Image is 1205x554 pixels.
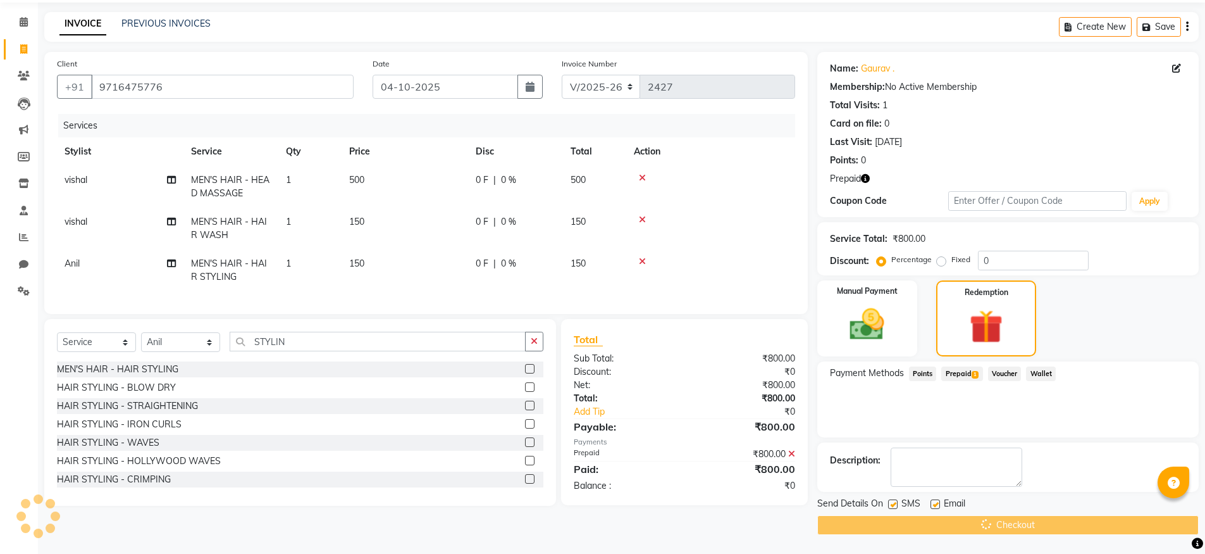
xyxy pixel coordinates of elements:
[1132,192,1168,211] button: Apply
[571,174,586,186] span: 500
[965,287,1008,298] label: Redemption
[959,306,1013,348] img: _gift.svg
[571,216,586,227] span: 150
[57,137,183,166] th: Stylist
[941,367,982,381] span: Prepaid
[893,232,925,246] div: ₹800.00
[684,352,805,365] div: ₹800.00
[684,462,805,477] div: ₹800.00
[286,258,291,269] span: 1
[861,62,894,75] a: Gaurav .
[183,137,278,166] th: Service
[286,174,291,186] span: 1
[493,257,496,270] span: |
[286,216,291,227] span: 1
[948,191,1127,211] input: Enter Offer / Coupon Code
[564,405,704,419] a: Add Tip
[564,352,684,365] div: Sub Total:
[882,99,887,112] div: 1
[817,497,883,513] span: Send Details On
[562,58,617,70] label: Invoice Number
[476,257,488,270] span: 0 F
[59,13,106,35] a: INVOICE
[830,255,869,268] div: Discount:
[830,154,858,167] div: Points:
[891,254,932,265] label: Percentage
[684,365,805,379] div: ₹0
[830,454,881,467] div: Description:
[684,448,805,461] div: ₹800.00
[57,381,176,394] div: HAIR STYLING - BLOW DRY
[830,194,949,208] div: Coupon Code
[349,174,364,186] span: 500
[574,437,794,448] div: Payments
[57,363,178,376] div: MEN'S HAIR - HAIR STYLING
[861,154,866,167] div: 0
[349,258,364,269] span: 150
[57,473,171,486] div: HAIR STYLING - CRIMPING
[830,62,858,75] div: Name:
[705,405,805,419] div: ₹0
[684,419,805,434] div: ₹800.00
[884,117,889,130] div: 0
[830,172,861,186] span: Prepaid
[830,135,872,149] div: Last Visit:
[875,135,902,149] div: [DATE]
[564,479,684,493] div: Balance :
[373,58,390,70] label: Date
[65,258,80,269] span: Anil
[278,137,342,166] th: Qty
[1137,17,1181,37] button: Save
[91,75,354,99] input: Search by Name/Mobile/Email/Code
[574,333,603,346] span: Total
[191,258,267,282] span: MEN'S HAIR - HAIR STYLING
[121,18,211,29] a: PREVIOUS INVOICES
[988,367,1022,381] span: Voucher
[1059,17,1132,37] button: Create New
[57,400,198,413] div: HAIR STYLING - STRAIGHTENING
[342,137,468,166] th: Price
[564,448,684,461] div: Prepaid
[626,137,795,166] th: Action
[830,80,885,94] div: Membership:
[951,254,970,265] label: Fixed
[191,216,267,241] span: MEN'S HAIR - HAIR WASH
[501,173,516,187] span: 0 %
[476,173,488,187] span: 0 F
[830,80,1186,94] div: No Active Membership
[65,174,87,186] span: vishal
[972,371,979,379] span: 1
[684,392,805,405] div: ₹800.00
[830,232,887,246] div: Service Total:
[476,215,488,229] span: 0 F
[684,479,805,493] div: ₹0
[839,305,895,344] img: _cash.svg
[901,497,920,513] span: SMS
[57,58,77,70] label: Client
[1026,367,1056,381] span: Wallet
[230,332,526,351] input: Search or Scan
[564,462,684,477] div: Paid:
[57,418,182,431] div: HAIR STYLING - IRON CURLS
[564,379,684,392] div: Net:
[830,99,880,112] div: Total Visits:
[65,216,87,227] span: vishal
[493,215,496,229] span: |
[830,367,904,380] span: Payment Methods
[501,215,516,229] span: 0 %
[830,117,882,130] div: Card on file:
[563,137,626,166] th: Total
[349,216,364,227] span: 150
[564,419,684,434] div: Payable:
[571,258,586,269] span: 150
[944,497,965,513] span: Email
[837,286,898,297] label: Manual Payment
[58,114,805,137] div: Services
[191,174,269,199] span: MEN'S HAIR - HEAD MASSAGE
[57,455,221,468] div: HAIR STYLING - HOLLYWOOD WAVES
[468,137,563,166] th: Disc
[564,392,684,405] div: Total:
[493,173,496,187] span: |
[564,365,684,379] div: Discount:
[57,75,92,99] button: +91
